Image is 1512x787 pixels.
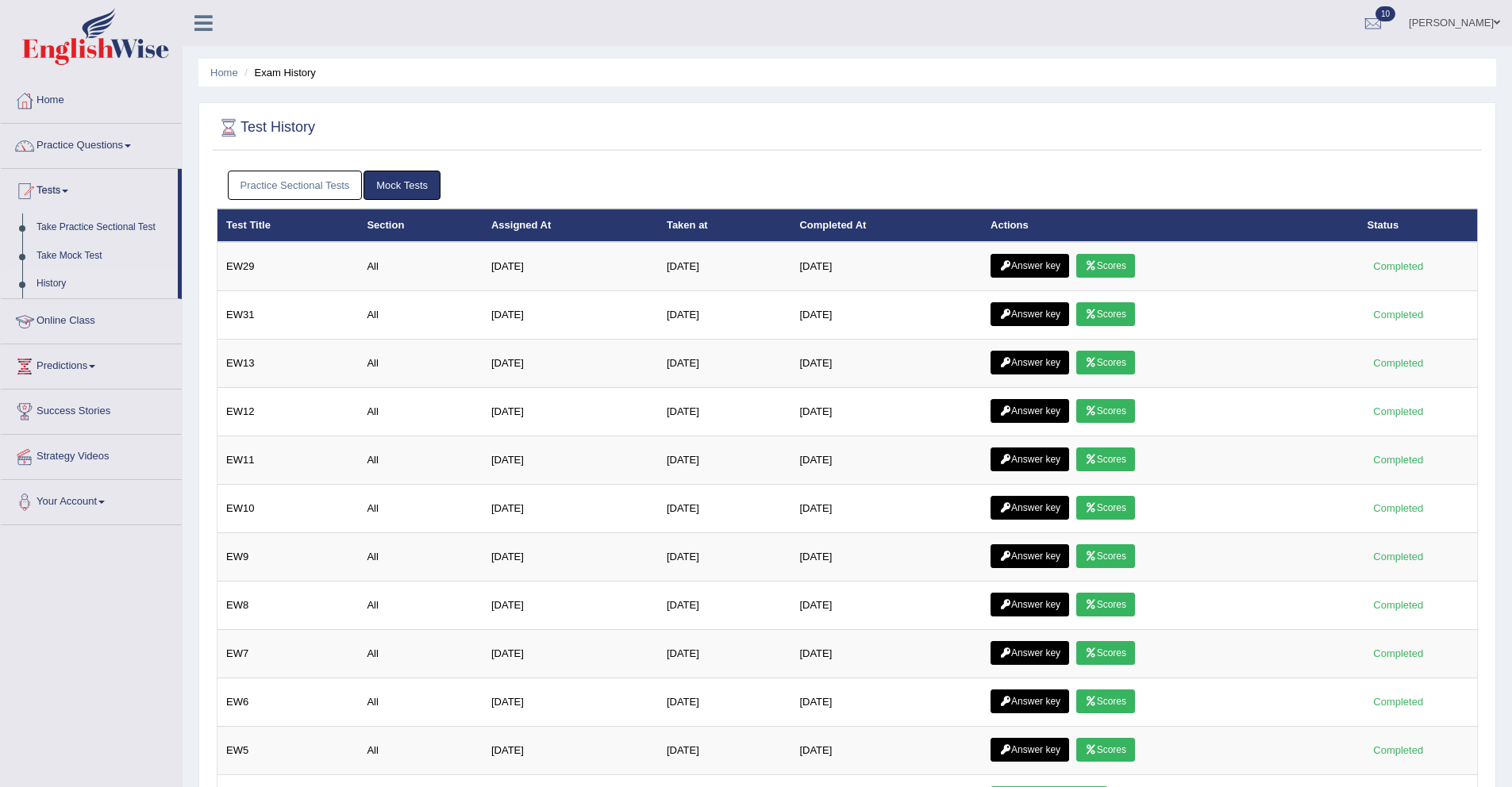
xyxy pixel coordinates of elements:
td: All [358,291,483,340]
td: All [358,242,483,291]
a: Scores [1076,738,1135,762]
a: Scores [1076,689,1135,713]
td: All [358,436,483,485]
a: Strategy Videos [1,435,182,474]
li: Exam History [240,65,316,80]
td: [DATE] [791,485,982,533]
a: Home [210,67,238,79]
td: [DATE] [658,485,791,533]
a: Mock Tests [364,171,441,200]
td: [DATE] [483,436,658,485]
a: Answer key [991,738,1069,762]
td: [DATE] [483,630,658,678]
td: All [358,485,483,533]
a: Your Account [1,480,182,520]
div: Completed [1368,645,1429,662]
th: Completed At [791,209,982,242]
td: [DATE] [791,388,982,436]
a: Online Class [1,299,182,339]
td: [DATE] [791,291,982,340]
td: [DATE] [791,340,982,388]
td: [DATE] [791,630,982,678]
td: EW10 [217,485,359,533]
td: [DATE] [791,727,982,775]
td: [DATE] [483,291,658,340]
td: [DATE] [658,291,791,340]
td: [DATE] [483,340,658,388]
a: Scores [1076,544,1135,568]
td: [DATE] [791,533,982,582]
td: All [358,388,483,436]
td: EW13 [217,340,359,388]
div: Completed [1368,403,1429,420]
th: Actions [982,209,1358,242]
a: Answer key [991,544,1069,568]
th: Status [1359,209,1478,242]
td: EW12 [217,388,359,436]
td: All [358,533,483,582]
td: EW8 [217,582,359,630]
td: [DATE] [483,582,658,630]
a: Answer key [991,302,1069,326]
td: [DATE] [791,436,982,485]
a: Scores [1076,641,1135,665]
td: [DATE] [658,436,791,485]
td: [DATE] [483,485,658,533]
a: Scores [1076,302,1135,326]
td: [DATE] [483,533,658,582]
a: Answer key [991,254,1069,278]
td: [DATE] [658,242,791,291]
td: [DATE] [658,630,791,678]
a: Scores [1076,351,1135,374]
td: [DATE] [791,582,982,630]
span: 10 [1375,6,1395,21]
a: Answer key [991,351,1069,374]
td: [DATE] [483,727,658,775]
a: Answer key [991,689,1069,713]
td: EW29 [217,242,359,291]
a: Success Stories [1,390,182,429]
a: Scores [1076,496,1135,520]
th: Assigned At [483,209,658,242]
div: Completed [1368,693,1429,710]
a: Tests [1,169,178,209]
td: EW5 [217,727,359,775]
td: [DATE] [658,678,791,727]
td: [DATE] [791,678,982,727]
td: [DATE] [658,388,791,436]
td: [DATE] [791,242,982,291]
div: Completed [1368,742,1429,758]
div: Completed [1368,548,1429,565]
td: [DATE] [483,242,658,291]
td: All [358,727,483,775]
td: EW6 [217,678,359,727]
td: [DATE] [658,727,791,775]
a: Scores [1076,254,1135,278]
td: EW31 [217,291,359,340]
td: All [358,340,483,388]
td: All [358,678,483,727]
a: Answer key [991,399,1069,423]
div: Completed [1368,355,1429,371]
td: [DATE] [658,582,791,630]
a: Predictions [1,344,182,384]
h2: Test History [217,116,315,140]
th: Test Title [217,209,359,242]
td: [DATE] [658,340,791,388]
a: Take Mock Test [29,242,178,271]
a: Scores [1076,447,1135,471]
div: Completed [1368,597,1429,613]
th: Section [358,209,483,242]
a: Home [1,79,182,118]
div: Completed [1368,306,1429,323]
a: Practice Sectional Tests [228,171,363,200]
a: Answer key [991,496,1069,520]
td: [DATE] [483,388,658,436]
th: Taken at [658,209,791,242]
td: All [358,630,483,678]
td: EW9 [217,533,359,582]
div: Completed [1368,500,1429,516]
td: EW11 [217,436,359,485]
a: Answer key [991,447,1069,471]
a: History [29,270,178,298]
